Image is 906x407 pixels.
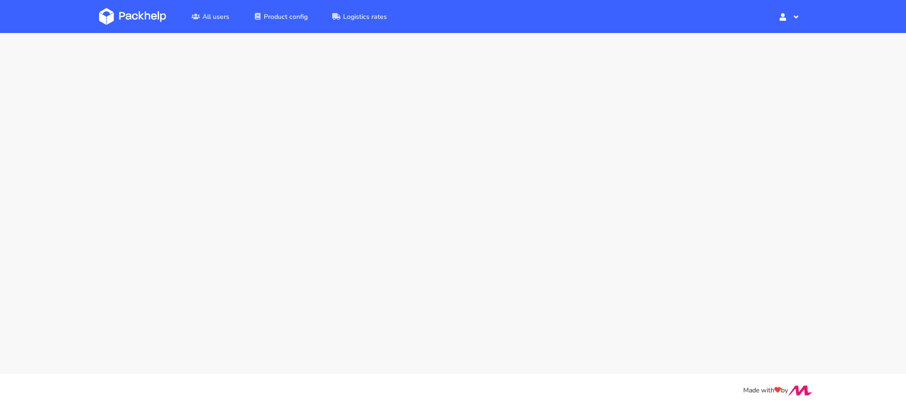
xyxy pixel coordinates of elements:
[264,12,308,21] span: Product config
[87,385,819,396] div: Made with by
[788,385,813,396] img: Move Closer
[243,8,319,25] a: Product config
[343,12,387,21] span: Logistics rates
[99,8,166,25] img: Dashboard
[202,12,229,21] span: All users
[321,8,398,25] a: Logistics rates
[180,8,241,25] a: All users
